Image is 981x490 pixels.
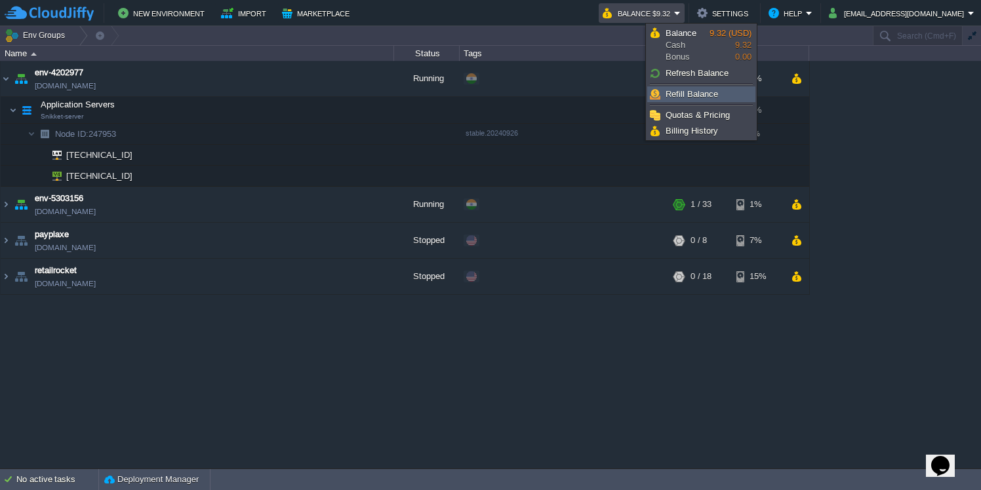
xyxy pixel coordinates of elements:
[31,52,37,56] img: AMDAwAAAACH5BAEAAAAALAAAAAABAAEAAAICRAEAOw==
[28,124,35,144] img: AMDAwAAAACH5BAEAAAAALAAAAAABAAEAAAICRAEAOw==
[736,187,779,222] div: 1%
[12,187,30,222] img: AMDAwAAAACH5BAEAAAAALAAAAAABAAEAAAICRAEAOw==
[691,223,707,258] div: 0 / 8
[394,61,460,96] div: Running
[648,124,755,138] a: Billing History
[5,26,70,45] button: Env Groups
[460,46,669,61] div: Tags
[104,473,199,486] button: Deployment Manager
[12,61,30,96] img: AMDAwAAAACH5BAEAAAAALAAAAAABAAEAAAICRAEAOw==
[9,97,17,123] img: AMDAwAAAACH5BAEAAAAALAAAAAABAAEAAAICRAEAOw==
[18,97,36,123] img: AMDAwAAAACH5BAEAAAAALAAAAAABAAEAAAICRAEAOw==
[35,66,83,79] a: env-4202977
[35,241,96,254] a: [DOMAIN_NAME]
[666,89,718,99] span: Refill Balance
[41,113,83,121] span: Snikket-server
[648,108,755,122] a: Quotas & Pricing
[118,5,209,21] button: New Environment
[65,150,134,160] a: [TECHNICAL_ID]
[666,68,729,78] span: Refresh Balance
[1,46,393,61] div: Name
[1,187,11,222] img: AMDAwAAAACH5BAEAAAAALAAAAAABAAEAAAICRAEAOw==
[5,5,94,22] img: CloudJiffy
[65,166,134,186] span: [TECHNICAL_ID]
[1,223,11,258] img: AMDAwAAAACH5BAEAAAAALAAAAAABAAEAAAICRAEAOw==
[54,128,118,140] span: 247953
[16,469,98,490] div: No active tasks
[35,228,69,241] a: payplaxe
[43,145,62,165] img: AMDAwAAAACH5BAEAAAAALAAAAAABAAEAAAICRAEAOw==
[35,79,96,92] a: [DOMAIN_NAME]
[666,28,696,38] span: Balance
[697,5,752,21] button: Settings
[829,5,968,21] button: [EMAIL_ADDRESS][DOMAIN_NAME]
[12,259,30,294] img: AMDAwAAAACH5BAEAAAAALAAAAAABAAEAAAICRAEAOw==
[221,5,270,21] button: Import
[710,28,751,38] span: 9.32 (USD)
[466,129,518,137] span: stable.20240926
[648,66,755,81] a: Refresh Balance
[648,26,755,65] a: BalanceCashBonus9.32 (USD)9.320.00
[691,187,711,222] div: 1 / 33
[736,259,779,294] div: 15%
[926,438,968,477] iframe: chat widget
[394,223,460,258] div: Stopped
[603,5,674,21] button: Balance $9.32
[35,166,43,186] img: AMDAwAAAACH5BAEAAAAALAAAAAABAAEAAAICRAEAOw==
[35,277,96,290] a: [DOMAIN_NAME]
[1,259,11,294] img: AMDAwAAAACH5BAEAAAAALAAAAAABAAEAAAICRAEAOw==
[35,264,77,277] a: retailrocket
[666,110,730,120] span: Quotas & Pricing
[394,187,460,222] div: Running
[43,166,62,186] img: AMDAwAAAACH5BAEAAAAALAAAAAABAAEAAAICRAEAOw==
[666,28,710,63] span: Cash Bonus
[1,61,11,96] img: AMDAwAAAACH5BAEAAAAALAAAAAABAAEAAAICRAEAOw==
[666,126,718,136] span: Billing History
[736,223,779,258] div: 7%
[39,100,117,109] a: Application ServersSnikket-server
[39,99,117,110] span: Application Servers
[55,129,89,139] span: Node ID:
[282,5,353,21] button: Marketplace
[35,145,43,165] img: AMDAwAAAACH5BAEAAAAALAAAAAABAAEAAAICRAEAOw==
[12,223,30,258] img: AMDAwAAAACH5BAEAAAAALAAAAAABAAEAAAICRAEAOw==
[35,124,54,144] img: AMDAwAAAACH5BAEAAAAALAAAAAABAAEAAAICRAEAOw==
[394,259,460,294] div: Stopped
[54,128,118,140] a: Node ID:247953
[648,87,755,102] a: Refill Balance
[691,259,711,294] div: 0 / 18
[35,192,83,205] a: env-5303156
[769,5,806,21] button: Help
[35,205,96,218] a: [DOMAIN_NAME]
[395,46,459,61] div: Status
[65,171,134,181] a: [TECHNICAL_ID]
[65,145,134,165] span: [TECHNICAL_ID]
[710,28,751,62] span: 9.32 0.00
